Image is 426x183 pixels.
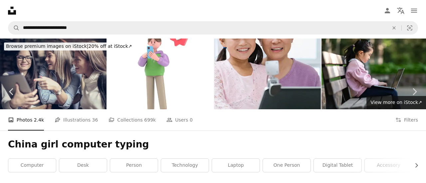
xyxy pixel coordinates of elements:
a: Illustrations 36 [55,109,98,131]
h1: China girl computer typing [8,138,418,150]
span: 0 [190,116,193,124]
a: technology [161,159,209,172]
img: Girl (8-9) with grandmother using laptop and looking into webcam, smiling [214,39,321,109]
a: digital tablet [314,159,361,172]
a: Users 0 [166,109,193,131]
button: Menu [407,4,421,17]
img: 3D illustration of Asian girl Renae smiling at her phone. Female character holding phone with lik... [107,39,214,109]
button: Clear [387,22,401,34]
a: computer [8,159,56,172]
span: View more on iStock ↗ [370,100,422,105]
a: Next [403,60,426,124]
a: Home — Unsplash [8,7,16,15]
a: one person [263,159,311,172]
a: desk [59,159,107,172]
button: scroll list to the right [410,159,418,172]
a: accessory [365,159,412,172]
a: View more on iStock↗ [366,96,426,109]
a: laptop [212,159,260,172]
div: 20% off at iStock ↗ [4,43,134,50]
button: Search Unsplash [8,22,20,34]
button: Language [394,4,407,17]
button: Visual search [402,22,418,34]
span: 699k [144,116,156,124]
a: person [110,159,158,172]
span: Browse premium images on iStock | [6,44,88,49]
button: Filters [395,109,418,131]
a: Log in / Sign up [381,4,394,17]
a: Collections 699k [108,109,156,131]
span: 36 [92,116,98,124]
form: Find visuals sitewide [8,21,418,35]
